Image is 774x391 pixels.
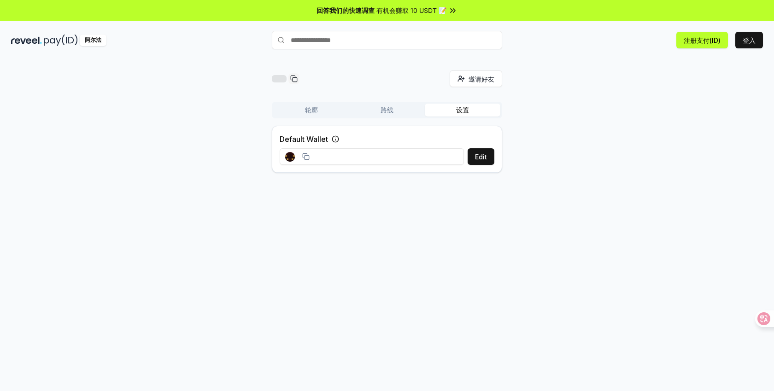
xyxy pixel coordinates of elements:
button: 注册支付(ID) [676,32,728,48]
font: 轮廓 [305,106,318,114]
button: 邀请好友 [450,70,502,87]
font: 登入 [743,36,756,44]
button: Edit [468,148,494,165]
font: 阿尔法 [85,36,101,43]
label: Default Wallet [280,134,328,145]
font: 有机会赚取 10 USDT 📝 [376,6,446,14]
img: 揭示黑暗 [11,35,42,46]
font: 设置 [456,106,469,114]
font: 邀请好友 [469,75,494,83]
img: 付款编号 [44,35,78,46]
font: 注册支付(ID) [684,36,721,44]
button: 登入 [735,32,763,48]
font: 路线 [381,106,393,114]
font: 回答我们的快速调查 [317,6,375,14]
